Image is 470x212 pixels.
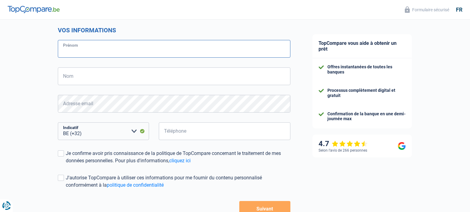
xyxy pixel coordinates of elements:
div: TopCompare vous aide à obtenir un prêt [312,34,412,58]
div: Offres instantanées de toutes les banques [327,64,406,75]
div: Selon l’avis de 266 personnes [319,148,367,153]
button: Formulaire sécurisé [401,5,453,15]
div: 4.7 [319,139,368,148]
div: Processus complètement digital et gratuit [327,88,406,98]
a: politique de confidentialité [107,182,164,188]
img: TopCompare Logo [8,6,60,13]
input: 401020304 [159,122,290,140]
div: Je confirme avoir pris connaissance de la politique de TopCompare concernant le traitement de mes... [66,150,290,164]
div: J'autorise TopCompare à utiliser ces informations pour me fournir du contenu personnalisé conform... [66,174,290,189]
a: cliquez ici [169,158,191,163]
h2: Vos informations [58,27,290,34]
div: Confirmation de la banque en une demi-journée max [327,111,406,122]
div: fr [456,6,462,13]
